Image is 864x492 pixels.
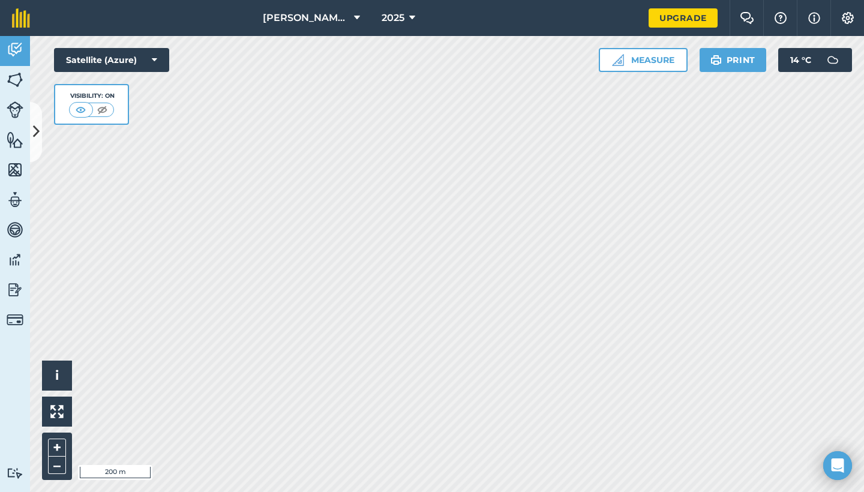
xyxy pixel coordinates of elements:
span: [PERSON_NAME] Farms [263,11,349,25]
button: + [48,439,66,457]
button: i [42,361,72,391]
span: 2025 [382,11,404,25]
img: svg+xml;base64,PHN2ZyB4bWxucz0iaHR0cDovL3d3dy53My5vcmcvMjAwMC9zdmciIHdpZHRoPSI1NiIgaGVpZ2h0PSI2MC... [7,71,23,89]
img: svg+xml;base64,PD94bWwgdmVyc2lvbj0iMS4wIiBlbmNvZGluZz0idXRmLTgiPz4KPCEtLSBHZW5lcmF0b3I6IEFkb2JlIE... [7,311,23,328]
img: A question mark icon [773,12,788,24]
img: svg+xml;base64,PD94bWwgdmVyc2lvbj0iMS4wIiBlbmNvZGluZz0idXRmLTgiPz4KPCEtLSBHZW5lcmF0b3I6IEFkb2JlIE... [7,251,23,269]
button: Print [700,48,767,72]
button: 14 °C [778,48,852,72]
img: svg+xml;base64,PD94bWwgdmVyc2lvbj0iMS4wIiBlbmNvZGluZz0idXRmLTgiPz4KPCEtLSBHZW5lcmF0b3I6IEFkb2JlIE... [7,467,23,479]
img: svg+xml;base64,PD94bWwgdmVyc2lvbj0iMS4wIiBlbmNvZGluZz0idXRmLTgiPz4KPCEtLSBHZW5lcmF0b3I6IEFkb2JlIE... [7,281,23,299]
img: svg+xml;base64,PHN2ZyB4bWxucz0iaHR0cDovL3d3dy53My5vcmcvMjAwMC9zdmciIHdpZHRoPSI1MCIgaGVpZ2h0PSI0MC... [95,104,110,116]
span: 14 ° C [790,48,811,72]
img: svg+xml;base64,PHN2ZyB4bWxucz0iaHR0cDovL3d3dy53My5vcmcvMjAwMC9zdmciIHdpZHRoPSI1NiIgaGVpZ2h0PSI2MC... [7,131,23,149]
button: Satellite (Azure) [54,48,169,72]
img: svg+xml;base64,PD94bWwgdmVyc2lvbj0iMS4wIiBlbmNvZGluZz0idXRmLTgiPz4KPCEtLSBHZW5lcmF0b3I6IEFkb2JlIE... [7,101,23,118]
img: svg+xml;base64,PHN2ZyB4bWxucz0iaHR0cDovL3d3dy53My5vcmcvMjAwMC9zdmciIHdpZHRoPSI1NiIgaGVpZ2h0PSI2MC... [7,161,23,179]
img: Ruler icon [612,54,624,66]
img: svg+xml;base64,PD94bWwgdmVyc2lvbj0iMS4wIiBlbmNvZGluZz0idXRmLTgiPz4KPCEtLSBHZW5lcmF0b3I6IEFkb2JlIE... [7,191,23,209]
img: A cog icon [841,12,855,24]
img: svg+xml;base64,PHN2ZyB4bWxucz0iaHR0cDovL3d3dy53My5vcmcvMjAwMC9zdmciIHdpZHRoPSIxNyIgaGVpZ2h0PSIxNy... [808,11,820,25]
span: i [55,368,59,383]
button: – [48,457,66,474]
img: Two speech bubbles overlapping with the left bubble in the forefront [740,12,754,24]
img: svg+xml;base64,PHN2ZyB4bWxucz0iaHR0cDovL3d3dy53My5vcmcvMjAwMC9zdmciIHdpZHRoPSI1MCIgaGVpZ2h0PSI0MC... [73,104,88,116]
img: svg+xml;base64,PD94bWwgdmVyc2lvbj0iMS4wIiBlbmNvZGluZz0idXRmLTgiPz4KPCEtLSBHZW5lcmF0b3I6IEFkb2JlIE... [7,221,23,239]
img: svg+xml;base64,PD94bWwgdmVyc2lvbj0iMS4wIiBlbmNvZGluZz0idXRmLTgiPz4KPCEtLSBHZW5lcmF0b3I6IEFkb2JlIE... [821,48,845,72]
img: svg+xml;base64,PD94bWwgdmVyc2lvbj0iMS4wIiBlbmNvZGluZz0idXRmLTgiPz4KPCEtLSBHZW5lcmF0b3I6IEFkb2JlIE... [7,41,23,59]
div: Visibility: On [69,91,115,101]
button: Measure [599,48,688,72]
img: svg+xml;base64,PHN2ZyB4bWxucz0iaHR0cDovL3d3dy53My5vcmcvMjAwMC9zdmciIHdpZHRoPSIxOSIgaGVpZ2h0PSIyNC... [710,53,722,67]
div: Open Intercom Messenger [823,451,852,480]
img: fieldmargin Logo [12,8,30,28]
img: Four arrows, one pointing top left, one top right, one bottom right and the last bottom left [50,405,64,418]
a: Upgrade [649,8,718,28]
